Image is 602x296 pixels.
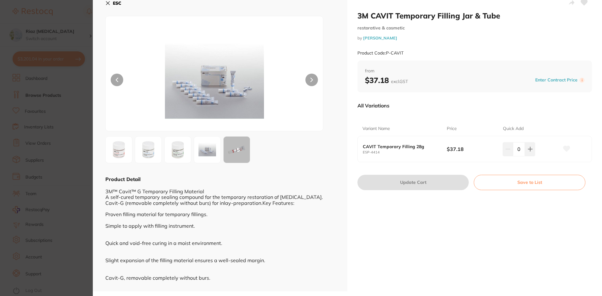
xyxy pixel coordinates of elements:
[224,137,250,163] div: + 5
[357,25,592,31] small: restorative & cosmetic
[365,68,584,74] span: from
[196,138,219,161] img: NDM1MC5qcGc
[113,0,121,6] b: ESC
[362,126,390,132] p: Variant Name
[391,79,408,84] span: excl. GST
[357,36,592,40] small: by
[166,138,189,161] img: NDMxLmpwZw
[447,146,497,153] b: $37.18
[503,126,524,132] p: Quick Add
[137,138,160,161] img: NDE0LmpwZw
[149,32,280,131] img: NDM1MC5qcGc
[365,75,408,85] b: $37.18
[108,138,130,161] img: NDA0LmpwZw
[447,126,457,132] p: Price
[363,150,447,154] small: ESP-4414
[363,144,438,149] b: CAVIT Temporary Filling 28g
[105,176,140,182] b: Product Detail
[579,78,584,83] label: i
[223,136,250,163] button: +5
[357,102,389,109] p: All Variations
[474,175,585,190] button: Save to List
[105,183,335,286] div: 3M™ Cavit™ G Temporary Filling Material A self-cured temporary sealing compound for the temporary...
[357,175,469,190] button: Update Cart
[533,77,579,83] button: Enter Contract Price
[363,35,397,40] a: [PERSON_NAME]
[357,50,404,56] small: Product Code: P-CAVIT
[357,11,592,20] h2: 3M CAVIT Temporary Filling Jar & Tube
